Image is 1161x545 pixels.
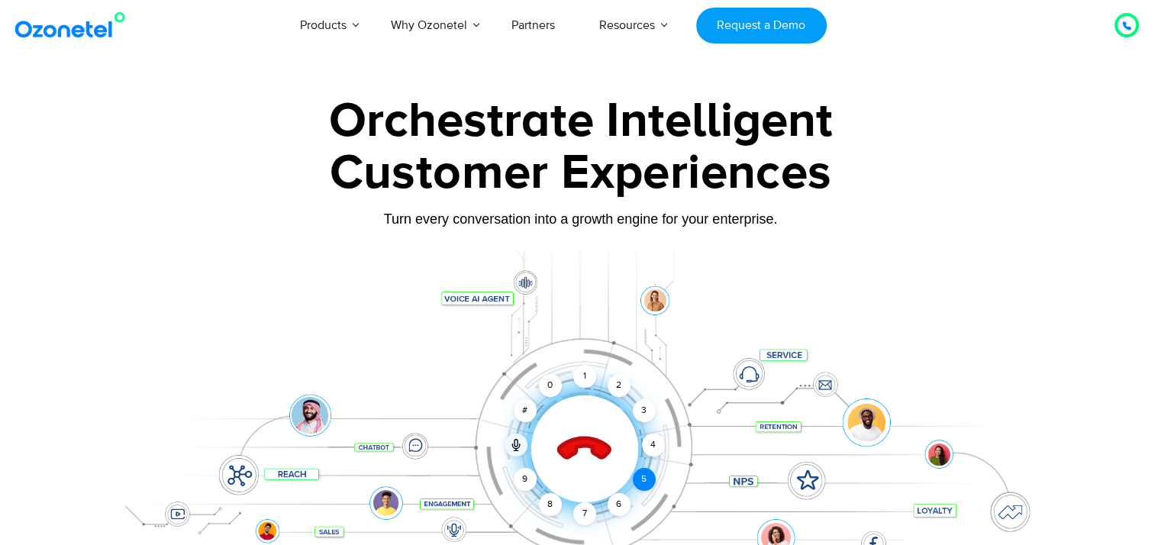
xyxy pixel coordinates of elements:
[104,137,1058,210] div: Customer Experiences
[608,493,630,516] div: 6
[632,468,655,491] div: 5
[514,399,537,422] div: #
[104,97,1058,146] div: Orchestrate Intelligent
[573,502,596,525] div: 7
[642,434,665,456] div: 4
[539,493,562,516] div: 8
[608,374,630,397] div: 2
[514,468,537,491] div: 9
[104,211,1058,227] div: Turn every conversation into a growth engine for your enterprise.
[696,8,827,44] a: Request a Demo
[573,365,596,388] div: 1
[632,399,655,422] div: 3
[539,374,562,397] div: 0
